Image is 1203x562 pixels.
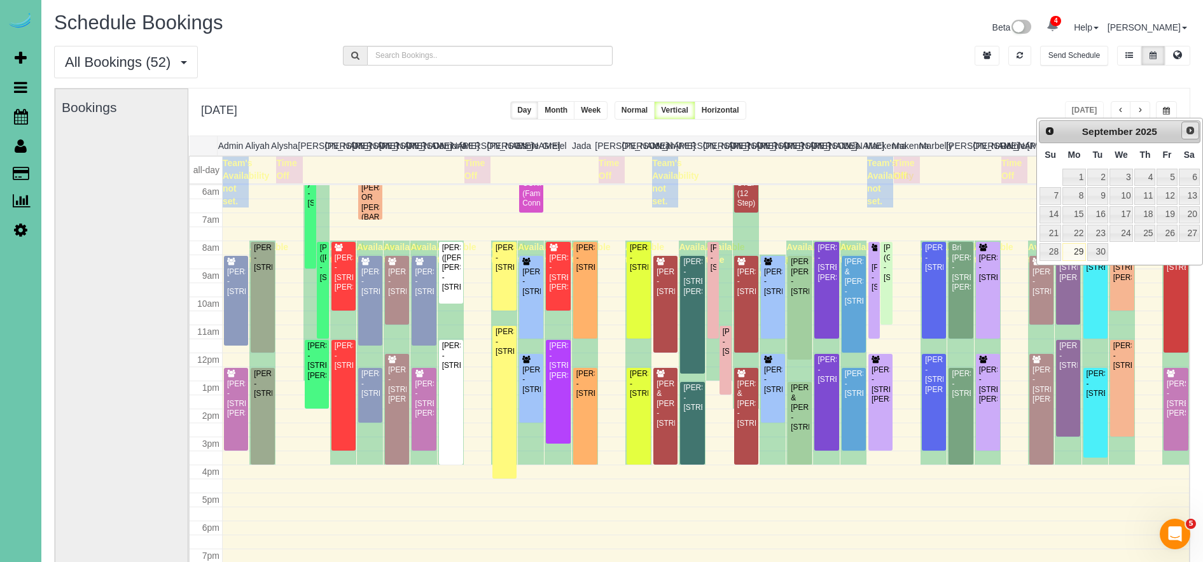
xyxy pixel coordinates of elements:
h2: [DATE] [201,101,237,117]
span: 7pm [202,551,219,561]
span: Available time [438,242,476,265]
div: [PERSON_NAME] - [STREET_ADDRESS] [817,355,836,384]
a: 19 [1157,206,1177,223]
a: 17 [1109,206,1134,223]
span: Available time [921,242,959,265]
div: [PERSON_NAME] ([PERSON_NAME]) [PERSON_NAME] - [STREET_ADDRESS] [442,243,461,292]
span: Available time [947,242,986,265]
th: [PERSON_NAME] [757,136,784,155]
span: Available time [330,242,369,265]
a: 1 [1062,169,1086,186]
th: [PERSON_NAME] [730,136,757,155]
div: [PERSON_NAME] - [STREET_ADDRESS][PERSON_NAME] [978,365,998,405]
th: [PERSON_NAME] [460,136,487,155]
span: Available time [625,242,664,265]
span: Next [1185,125,1195,136]
span: Available time [840,242,879,265]
span: Thursday [1139,150,1150,160]
a: 27 [1179,225,1200,242]
div: [PERSON_NAME] - [STREET_ADDRESS][PERSON_NAME] [871,365,890,405]
h3: Bookings [62,100,181,115]
a: 14 [1040,206,1061,223]
a: 11 [1134,187,1155,204]
div: [PERSON_NAME] - [STREET_ADDRESS][PERSON_NAME] [924,355,943,395]
a: 6 [1179,169,1200,186]
span: Available time [572,242,611,265]
button: Day [510,101,538,120]
span: Sunday [1045,150,1056,160]
button: [DATE] [1065,101,1104,120]
span: Available time [813,242,852,265]
span: 5pm [202,495,219,505]
div: [PERSON_NAME] - [STREET_ADDRESS] [522,365,541,395]
th: [PERSON_NAME] [487,136,514,155]
span: Available time [384,242,422,265]
div: [PERSON_NAME] - [STREET_ADDRESS] [844,369,863,398]
div: [PERSON_NAME] - [STREET_ADDRESS][PERSON_NAME] [548,341,567,381]
th: Mackenna [865,136,892,155]
span: Friday [1163,150,1172,160]
div: [PERSON_NAME] - [STREET_ADDRESS][PERSON_NAME] [334,253,353,293]
th: [PERSON_NAME] [784,136,811,155]
span: Saturday [1184,150,1195,160]
th: Alysha [271,136,298,155]
a: 9 [1087,187,1108,204]
span: Prev [1045,126,1055,136]
th: Jada [568,136,595,155]
a: 16 [1087,206,1108,223]
div: [PERSON_NAME] - [STREET_ADDRESS] [522,267,541,297]
div: [PERSON_NAME] - [STREET_ADDRESS] [1059,341,1078,370]
div: [PERSON_NAME] [PERSON_NAME] - [STREET_ADDRESS] [790,257,809,297]
span: 11am [197,327,219,337]
button: Week [574,101,608,120]
a: Prev [1041,122,1059,140]
div: [PERSON_NAME] - [STREET_ADDRESS][PERSON_NAME] [307,341,326,381]
div: [PERSON_NAME] - [STREET_ADDRESS] [629,369,648,398]
a: 24 [1109,225,1134,242]
a: 10 [1109,187,1134,204]
div: [PERSON_NAME] - [STREET_ADDRESS] [978,253,998,283]
button: Normal [615,101,655,120]
div: [PERSON_NAME] - [STREET_ADDRESS][PERSON_NAME] [1032,365,1051,405]
a: 18 [1134,206,1155,223]
th: Demona [433,136,460,155]
a: Automaid Logo [8,13,33,31]
div: [PERSON_NAME] & [PERSON_NAME] - [STREET_ADDRESS] [737,379,756,428]
span: 3pm [202,439,219,449]
th: [PERSON_NAME] [595,136,622,155]
div: [PERSON_NAME] - [STREET_ADDRESS] [495,327,514,356]
th: [PERSON_NAME] [703,136,730,155]
a: 20 [1179,206,1200,223]
div: [PERSON_NAME] - [STREET_ADDRESS] [387,267,407,297]
span: Available time [760,256,798,279]
div: [PERSON_NAME] - [STREET_ADDRESS][PERSON_NAME] [548,253,567,293]
button: Send Schedule [1040,46,1108,66]
th: Reinier [1000,136,1027,155]
div: [PERSON_NAME] - [STREET_ADDRESS][PERSON_NAME] [414,379,433,419]
div: [PERSON_NAME] - [STREET_ADDRESS] [763,267,782,297]
div: [PERSON_NAME] (GHC) - [STREET_ADDRESS] [883,243,890,283]
div: [PERSON_NAME] - [STREET_ADDRESS] [576,243,595,272]
div: [PERSON_NAME] - [STREET_ADDRESS] [361,267,380,297]
a: 4 [1134,169,1155,186]
a: 21 [1040,225,1061,242]
button: Month [538,101,574,120]
a: [PERSON_NAME] [1108,22,1187,32]
span: 2pm [202,411,219,421]
button: Horizontal [695,101,746,120]
div: [PERSON_NAME] - [STREET_ADDRESS] [442,341,461,370]
th: [PERSON_NAME] [973,136,1000,155]
div: [PERSON_NAME] & [PERSON_NAME] - [STREET_ADDRESS] [790,383,809,432]
div: [PERSON_NAME] - [STREET_ADDRESS] [951,369,970,398]
th: [PERSON_NAME] [946,136,973,155]
a: 28 [1040,243,1061,260]
a: 25 [1134,225,1155,242]
div: [PERSON_NAME] - [STREET_ADDRESS] [710,243,716,272]
div: [PERSON_NAME] - [STREET_ADDRESS] [722,327,729,356]
span: Available time [491,242,530,265]
span: 6pm [202,523,219,533]
span: 2025 [1136,126,1157,137]
th: [PERSON_NAME] [298,136,324,155]
a: 26 [1157,225,1177,242]
input: Search Bookings.. [367,46,613,66]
